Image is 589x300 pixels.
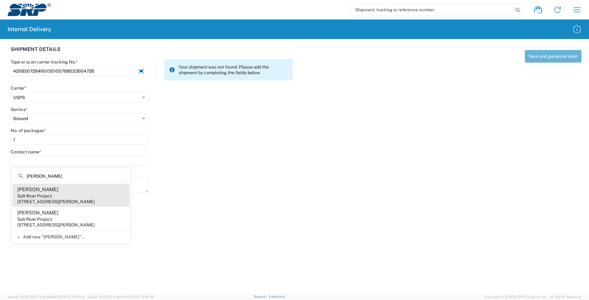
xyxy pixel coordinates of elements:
span: Your shipment was not found. Please add the shipment by completing the fields below. [179,64,288,75]
label: Contact name [11,149,41,155]
label: Type or scan carrier tracking No. [11,59,78,65]
span: Copyright © [DATE]-[DATE] Agistix Inc., All Rights Reserved [485,294,581,300]
a: Support [254,295,269,298]
div: Salt River Project [17,216,52,222]
div: [STREET_ADDRESS][PERSON_NAME] [17,199,95,204]
div: SHIPMENT DETAILS [11,47,293,59]
span: Add new "[PERSON_NAME]"... [23,234,85,240]
div: [PERSON_NAME] [17,186,59,193]
span: [DATE] 10:16:38 [129,295,154,299]
label: No. of packages [11,128,46,133]
img: srp [8,3,51,16]
div: [STREET_ADDRESS][PERSON_NAME] [17,222,95,228]
a: Feedback [269,295,285,298]
h2: Internal Delivery [8,25,51,33]
div: Salt River Project [17,193,52,199]
label: Carrier [11,85,26,91]
input: Shipment, tracking or reference number [351,4,513,16]
span: [DATE] 09:51:04 [59,295,85,299]
div: [PERSON_NAME] [17,209,59,216]
span: Client: 2025.20.0-8b113f4 [88,295,154,299]
span: Server: 2025.20.0-710e05ee653 [8,295,85,299]
label: Service [11,107,28,112]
